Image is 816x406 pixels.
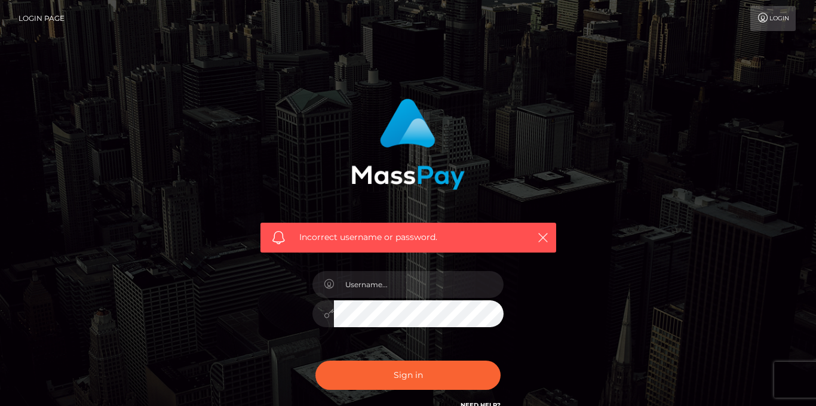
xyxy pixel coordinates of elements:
input: Username... [334,271,504,298]
img: MassPay Login [351,99,465,190]
button: Sign in [315,361,501,390]
span: Incorrect username or password. [299,231,517,244]
a: Login [750,6,796,31]
a: Login Page [19,6,65,31]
